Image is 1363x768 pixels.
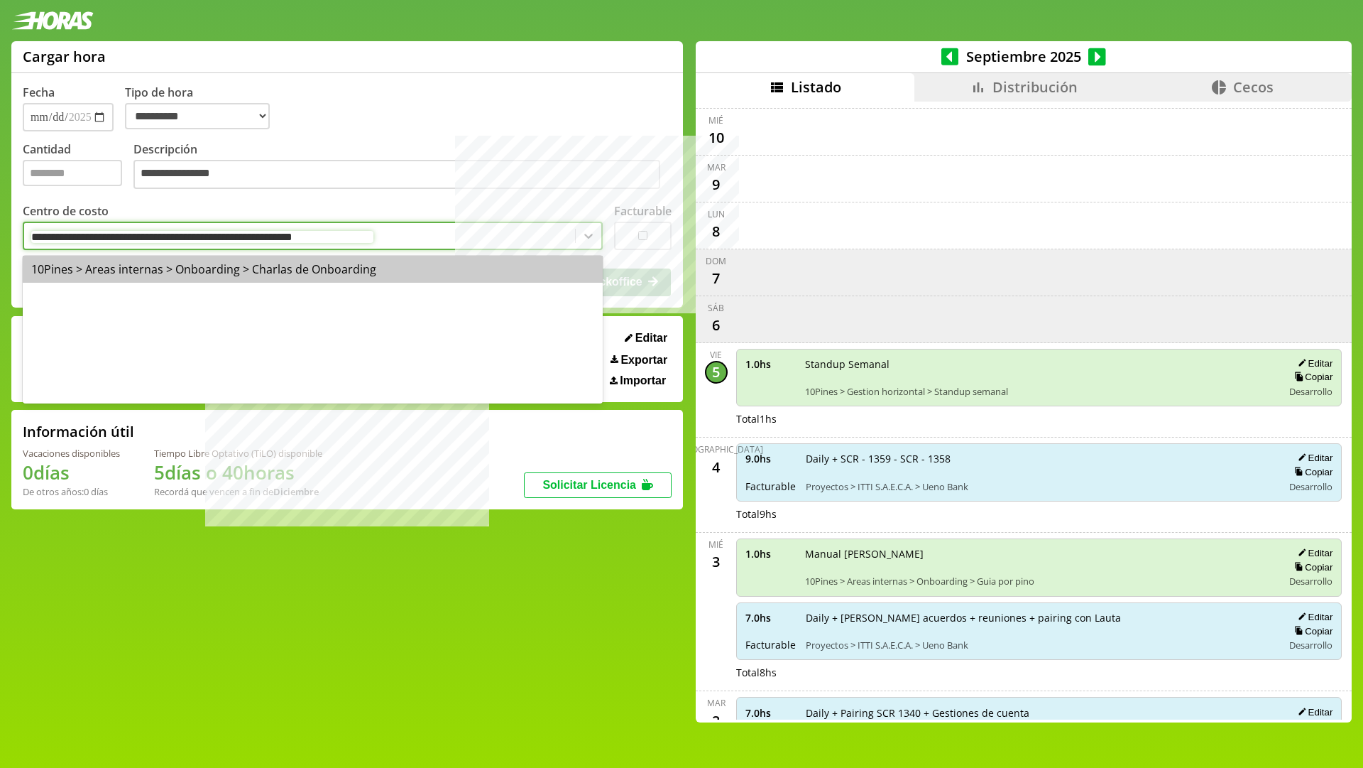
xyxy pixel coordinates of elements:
h1: 5 días o 40 horas [154,460,322,485]
label: Centro de costo [23,203,109,219]
div: 5 [705,361,728,384]
div: 10 [705,126,728,149]
div: lun [708,208,725,220]
div: 4 [705,455,728,478]
div: Recordá que vencen a fin de [154,485,322,498]
div: 2 [705,709,728,732]
button: Copiar [1290,371,1332,383]
span: Daily + SCR - 1359 - SCR - 1358 [806,452,1274,465]
span: 7.0 hs [745,611,796,624]
span: Proyectos > ITTI S.A.E.C.A. > Ueno Bank [806,639,1274,651]
div: Vacaciones disponibles [23,447,120,460]
div: Total 1 hs [736,412,1342,426]
button: Copiar [1290,720,1332,732]
span: 1.0 hs [745,547,795,561]
span: 10Pines > Areas internas > Onboarding > Guia por pino [805,575,1274,588]
span: Daily + Pairing SCR 1340 + Gestiones de cuenta [806,706,1274,720]
span: Desarrollo [1289,575,1332,588]
span: Manual [PERSON_NAME] [805,547,1274,561]
div: sáb [708,302,724,314]
label: Cantidad [23,141,133,193]
span: Cecos [1233,77,1274,97]
div: 10Pines > Areas internas > Onboarding > Charlas de Onboarding [23,256,603,283]
span: Facturable [745,638,796,651]
span: Importar [620,374,666,387]
div: 7 [705,267,728,290]
button: Solicitar Licencia [524,472,672,498]
span: Standup Semanal [805,357,1274,371]
div: mié [708,539,723,551]
div: Tiempo Libre Optativo (TiLO) disponible [154,447,322,460]
button: Editar [1293,611,1332,623]
div: scrollable content [696,102,1352,720]
div: 9 [705,173,728,196]
span: Exportar [620,354,667,367]
textarea: Descripción [133,160,660,190]
span: Desarrollo [1289,480,1332,493]
span: Solicitar Licencia [542,479,636,491]
div: mié [708,114,723,126]
div: [DEMOGRAPHIC_DATA] [669,443,763,455]
label: Fecha [23,85,55,100]
span: 9.0 hs [745,452,796,465]
button: Copiar [1290,561,1332,573]
div: mar [707,161,726,173]
div: vie [710,349,722,361]
span: Septiembre 2025 [958,47,1088,66]
span: Proyectos > ITTI S.A.E.C.A. > Ueno Bank [806,480,1274,493]
button: Editar [1293,547,1332,559]
button: Editar [1293,452,1332,464]
label: Descripción [133,141,672,193]
button: Copiar [1290,625,1332,637]
label: Tipo de hora [125,85,281,131]
button: Exportar [606,353,672,367]
span: Desarrollo [1289,385,1332,398]
label: Facturable [614,203,672,219]
h1: Cargar hora [23,47,106,66]
button: Editar [1293,706,1332,718]
span: 7.0 hs [745,706,796,720]
div: Total 8 hs [736,666,1342,679]
div: 3 [705,551,728,573]
h2: Información útil [23,422,134,441]
h1: 0 días [23,460,120,485]
button: Copiar [1290,466,1332,478]
select: Tipo de hora [125,103,270,129]
span: 1.0 hs [745,357,795,371]
span: Listado [791,77,841,97]
img: logotipo [11,11,94,30]
span: Facturable [745,480,796,493]
span: Distribución [992,77,1078,97]
button: Editar [1293,357,1332,369]
div: Total 9 hs [736,507,1342,521]
div: mar [707,697,726,709]
span: Editar [635,332,667,345]
div: 8 [705,220,728,243]
div: 6 [705,314,728,337]
b: Diciembre [273,485,319,498]
button: Editar [620,331,672,345]
div: De otros años: 0 días [23,485,120,498]
span: 10Pines > Gestion horizontal > Standup semanal [805,385,1274,398]
div: dom [706,255,726,267]
input: Cantidad [23,160,122,186]
span: Desarrollo [1289,639,1332,651]
span: Daily + [PERSON_NAME] acuerdos + reuniones + pairing con Lauta [806,611,1274,624]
